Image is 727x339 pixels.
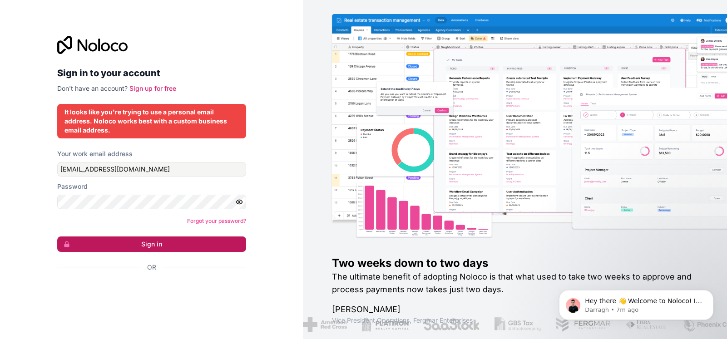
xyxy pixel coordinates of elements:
h1: Vice President Operations , Fergmar Enterprises [332,316,698,325]
h1: [PERSON_NAME] [332,303,698,316]
h1: Two weeks down to two days [332,256,698,270]
label: Password [57,182,88,191]
input: Password [57,195,246,209]
iframe: Intercom notifications message [545,271,727,334]
iframe: Botón Iniciar sesión con Google [53,282,243,302]
span: Or [147,263,156,272]
h2: The ultimate benefit of adopting Noloco is that what used to take two weeks to approve and proces... [332,270,698,296]
h2: Sign in to your account [57,65,246,81]
label: Your work email address [57,149,133,158]
img: /assets/american-red-cross-BAupjrZR.png [302,317,346,332]
button: Sign in [57,236,246,252]
input: Email address [57,162,246,177]
span: Don't have an account? [57,84,128,92]
a: Forgot your password? [187,217,246,224]
a: Sign up for free [129,84,176,92]
div: It looks like you're trying to use a personal email address. Noloco works best with a custom busi... [64,108,239,135]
